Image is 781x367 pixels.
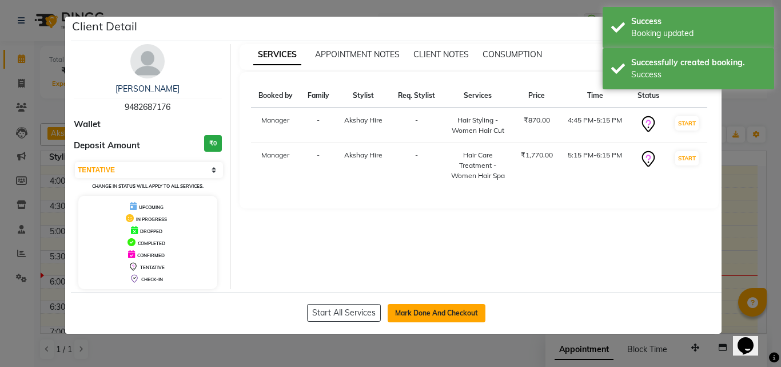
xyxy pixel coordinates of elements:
span: CLIENT NOTES [413,49,469,60]
div: Booking updated [631,27,766,40]
th: Req. Stylist [390,84,443,108]
div: Successfully created booking. [631,57,766,69]
span: COMPLETED [138,240,165,246]
span: APPOINTMENT NOTES [315,49,400,60]
td: - [300,143,337,188]
td: 5:15 PM-6:15 PM [560,143,630,188]
a: [PERSON_NAME] [115,84,180,94]
span: Wallet [74,118,101,131]
div: Success [631,15,766,27]
th: Status [630,84,667,108]
span: UPCOMING [139,204,164,210]
span: TENTATIVE [140,265,165,270]
th: Family [300,84,337,108]
img: avatar [130,44,165,78]
div: ₹870.00 [520,115,553,125]
h5: Client Detail [72,18,137,35]
span: Akshay Hire [344,116,382,124]
td: 4:45 PM-5:15 PM [560,108,630,143]
th: Stylist [337,84,390,108]
th: Price [513,84,560,108]
div: ₹1,770.00 [520,150,553,160]
td: - [390,143,443,188]
span: Akshay Hire [344,151,382,159]
span: Deposit Amount [74,139,140,152]
div: Hair Styling - Women Hair Cut [449,115,506,136]
h3: ₹0 [204,135,222,152]
span: SERVICES [253,45,301,65]
button: Mark Done And Checkout [388,304,485,322]
span: IN PROGRESS [136,216,167,222]
span: CHECK-IN [141,277,163,282]
iframe: chat widget [733,321,770,356]
button: START [675,116,699,131]
th: Time [560,84,630,108]
span: DROPPED [140,228,162,234]
div: Hair Care Treatment - Women Hair Spa [449,150,506,181]
th: Booked by [251,84,300,108]
td: Manager [251,108,300,143]
th: Services [443,84,513,108]
td: - [300,108,337,143]
span: CONFIRMED [137,252,165,258]
button: Start All Services [307,304,381,322]
span: 9482687176 [125,102,170,112]
button: START [675,151,699,165]
td: - [390,108,443,143]
div: Success [631,69,766,81]
span: CONSUMPTION [483,49,542,60]
td: Manager [251,143,300,188]
small: Change in status will apply to all services. [92,183,204,189]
